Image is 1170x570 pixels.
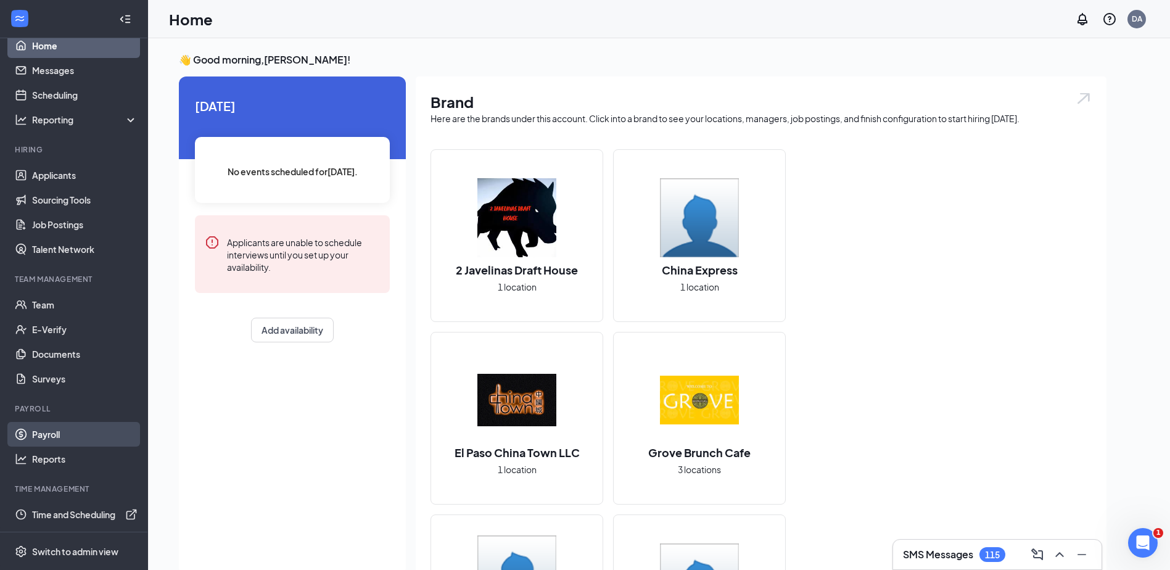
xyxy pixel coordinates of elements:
[15,545,27,558] svg: Settings
[169,9,213,30] h1: Home
[443,262,590,278] h2: 2 Javelinas Draft House
[32,317,138,342] a: E-Verify
[32,163,138,188] a: Applicants
[1075,12,1090,27] svg: Notifications
[431,112,1092,125] div: Here are the brands under this account. Click into a brand to see your locations, managers, job p...
[32,58,138,83] a: Messages
[442,445,592,460] h2: El Paso China Town LLC
[32,422,138,447] a: Payroll
[678,463,721,476] span: 3 locations
[15,114,27,126] svg: Analysis
[660,361,739,440] img: Grove Brunch Cafe
[32,114,138,126] div: Reporting
[15,274,135,284] div: Team Management
[32,545,118,558] div: Switch to admin view
[119,13,131,25] svg: Collapse
[32,83,138,107] a: Scheduling
[649,262,750,278] h2: China Express
[32,33,138,58] a: Home
[32,292,138,317] a: Team
[1074,547,1089,562] svg: Minimize
[32,502,138,527] a: Time and SchedulingExternalLink
[660,178,739,257] img: China Express
[1072,545,1092,564] button: Minimize
[477,361,556,440] img: El Paso China Town LLC
[228,165,358,178] span: No events scheduled for [DATE] .
[179,53,1106,67] h3: 👋 Good morning, [PERSON_NAME] !
[985,550,1000,560] div: 115
[1132,14,1142,24] div: DA
[14,12,26,25] svg: WorkstreamLogo
[227,235,380,273] div: Applicants are unable to schedule interviews until you set up your availability.
[680,280,719,294] span: 1 location
[15,144,135,155] div: Hiring
[1153,528,1163,538] span: 1
[32,188,138,212] a: Sourcing Tools
[32,447,138,471] a: Reports
[498,280,537,294] span: 1 location
[1050,545,1069,564] button: ChevronUp
[1030,547,1045,562] svg: ComposeMessage
[1052,547,1067,562] svg: ChevronUp
[205,235,220,250] svg: Error
[431,91,1092,112] h1: Brand
[195,96,390,115] span: [DATE]
[477,178,556,257] img: 2 Javelinas Draft House
[15,403,135,414] div: Payroll
[1128,528,1158,558] iframe: Intercom live chat
[32,366,138,391] a: Surveys
[32,237,138,262] a: Talent Network
[498,463,537,476] span: 1 location
[32,212,138,237] a: Job Postings
[251,318,334,342] button: Add availability
[1102,12,1117,27] svg: QuestionInfo
[32,342,138,366] a: Documents
[15,484,135,494] div: TIME MANAGEMENT
[903,548,973,561] h3: SMS Messages
[636,445,763,460] h2: Grove Brunch Cafe
[1028,545,1047,564] button: ComposeMessage
[1076,91,1092,105] img: open.6027fd2a22e1237b5b06.svg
